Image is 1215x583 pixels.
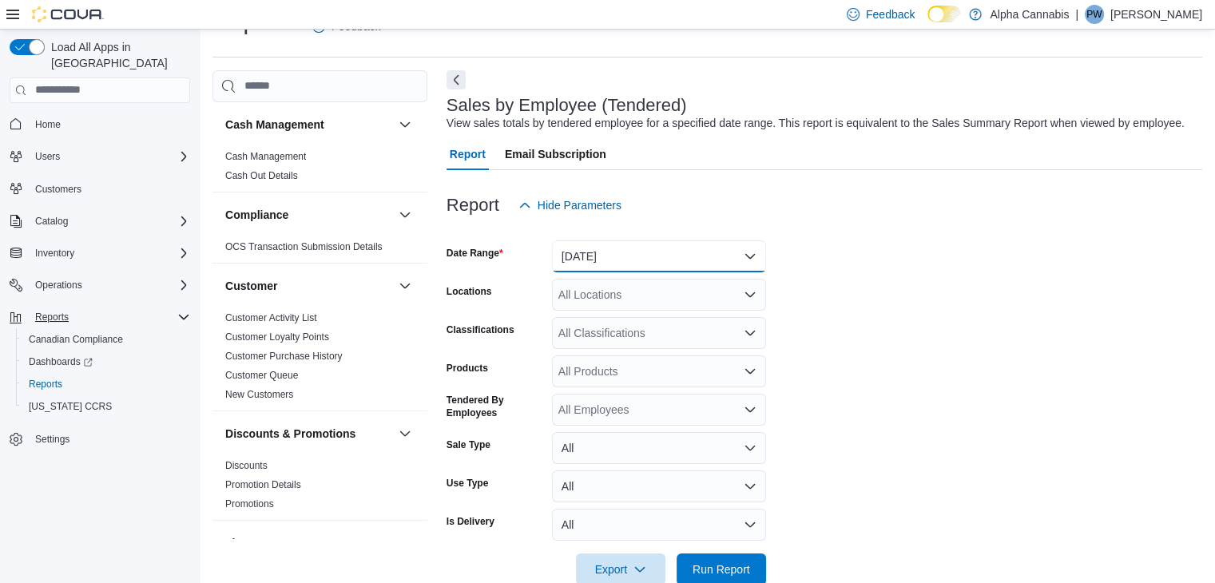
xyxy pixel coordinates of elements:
[16,351,197,373] a: Dashboards
[225,388,293,401] span: New Customers
[22,352,190,371] span: Dashboards
[225,240,383,253] span: OCS Transaction Submission Details
[35,433,69,446] span: Settings
[29,179,190,199] span: Customers
[29,212,190,231] span: Catalog
[225,478,301,491] span: Promotion Details
[447,196,499,215] h3: Report
[35,183,81,196] span: Customers
[29,333,123,346] span: Canadian Compliance
[225,207,392,223] button: Compliance
[225,426,355,442] h3: Discounts & Promotions
[225,498,274,510] a: Promotions
[744,288,756,301] button: Open list of options
[29,429,190,449] span: Settings
[990,5,1069,24] p: Alpha Cannabis
[225,311,317,324] span: Customer Activity List
[447,247,503,260] label: Date Range
[212,147,427,192] div: Cash Management
[29,276,89,295] button: Operations
[35,118,61,131] span: Home
[29,276,190,295] span: Operations
[22,330,129,349] a: Canadian Compliance
[29,244,81,263] button: Inventory
[10,106,190,493] nav: Complex example
[225,117,392,133] button: Cash Management
[395,205,415,224] button: Compliance
[447,515,494,528] label: Is Delivery
[744,365,756,378] button: Open list of options
[447,362,488,375] label: Products
[744,403,756,416] button: Open list of options
[225,350,343,363] span: Customer Purchase History
[35,215,68,228] span: Catalog
[225,241,383,252] a: OCS Transaction Submission Details
[3,177,197,200] button: Customers
[225,331,329,343] a: Customer Loyalty Points
[447,96,687,115] h3: Sales by Employee (Tendered)
[225,535,392,551] button: Finance
[16,328,197,351] button: Canadian Compliance
[29,115,67,134] a: Home
[552,470,766,502] button: All
[225,207,288,223] h3: Compliance
[447,70,466,89] button: Next
[225,460,268,471] a: Discounts
[225,117,324,133] h3: Cash Management
[447,477,488,490] label: Use Type
[538,197,621,213] span: Hide Parameters
[3,145,197,168] button: Users
[395,276,415,295] button: Customer
[29,378,62,391] span: Reports
[927,22,928,23] span: Dark Mode
[225,169,298,182] span: Cash Out Details
[35,247,74,260] span: Inventory
[35,311,69,323] span: Reports
[395,533,415,553] button: Finance
[447,323,514,336] label: Classifications
[35,150,60,163] span: Users
[505,138,606,170] span: Email Subscription
[450,138,486,170] span: Report
[552,432,766,464] button: All
[29,307,75,327] button: Reports
[29,147,190,166] span: Users
[225,278,392,294] button: Customer
[32,6,104,22] img: Cova
[22,397,118,416] a: [US_STATE] CCRS
[1085,5,1104,24] div: Paul Wilkie
[29,355,93,368] span: Dashboards
[225,369,298,382] span: Customer Queue
[29,400,112,413] span: [US_STATE] CCRS
[22,330,190,349] span: Canadian Compliance
[225,351,343,362] a: Customer Purchase History
[225,535,268,551] h3: Finance
[16,395,197,418] button: [US_STATE] CCRS
[212,237,427,263] div: Compliance
[22,375,69,394] a: Reports
[3,274,197,296] button: Operations
[29,430,76,449] a: Settings
[225,170,298,181] a: Cash Out Details
[447,115,1185,132] div: View sales totals by tendered employee for a specified date range. This report is equivalent to t...
[395,424,415,443] button: Discounts & Promotions
[3,113,197,136] button: Home
[212,308,427,410] div: Customer
[395,115,415,134] button: Cash Management
[22,352,99,371] a: Dashboards
[225,426,392,442] button: Discounts & Promotions
[16,373,197,395] button: Reports
[35,279,82,291] span: Operations
[29,244,190,263] span: Inventory
[3,242,197,264] button: Inventory
[744,327,756,339] button: Open list of options
[693,561,750,577] span: Run Report
[225,459,268,472] span: Discounts
[927,6,961,22] input: Dark Mode
[225,278,277,294] h3: Customer
[29,212,74,231] button: Catalog
[3,427,197,450] button: Settings
[866,6,915,22] span: Feedback
[29,114,190,134] span: Home
[225,370,298,381] a: Customer Queue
